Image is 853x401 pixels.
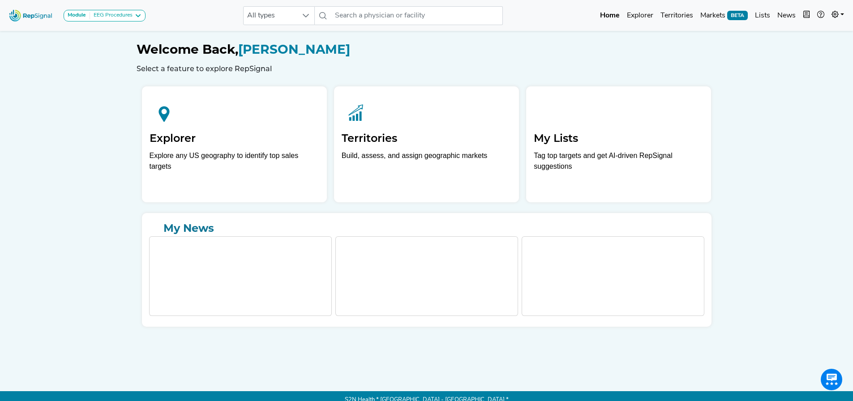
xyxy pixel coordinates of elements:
p: Tag top targets and get AI-driven RepSignal suggestions [534,150,703,177]
button: ModuleEEG Procedures [64,10,146,21]
a: TerritoriesBuild, assess, and assign geographic markets [334,86,519,202]
h6: Select a feature to explore RepSignal [137,64,717,73]
a: Territories [657,7,697,25]
strong: Module [68,13,86,18]
a: Lists [751,7,774,25]
p: Build, assess, and assign geographic markets [342,150,511,177]
a: Home [596,7,623,25]
a: My News [149,220,704,236]
h2: Territories [342,132,511,145]
a: MarketsBETA [697,7,751,25]
button: Intel Book [799,7,814,25]
h1: [PERSON_NAME] [137,42,717,57]
input: Search a physician or facility [331,6,502,25]
h2: Explorer [150,132,319,145]
span: Welcome Back, [137,42,238,57]
span: BETA [727,11,748,20]
div: EEG Procedures [90,12,133,19]
a: Explorer [623,7,657,25]
a: ExplorerExplore any US geography to identify top sales targets [142,86,327,202]
h2: My Lists [534,132,703,145]
a: My ListsTag top targets and get AI-driven RepSignal suggestions [526,86,711,202]
div: Explore any US geography to identify top sales targets [150,150,319,172]
span: All types [244,7,297,25]
a: News [774,7,799,25]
